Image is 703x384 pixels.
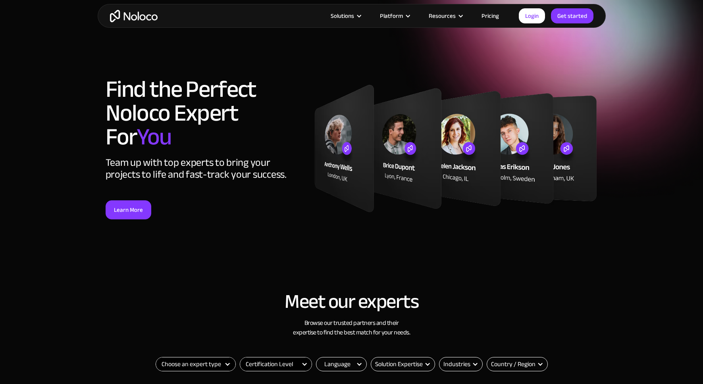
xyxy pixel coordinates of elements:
div: Solution Expertise [375,359,423,369]
h2: Meet our experts [106,291,598,312]
div: Solutions [321,11,370,21]
div: Team up with top experts to bring your projects to life and fast-track your success. [106,157,306,180]
h1: Find the Perfect Noloco Expert For [106,77,306,149]
div: Platform [380,11,403,21]
form: Email Form [371,357,435,371]
a: Pricing [472,11,509,21]
a: Learn More [106,200,151,219]
form: Email Form [316,357,367,371]
form: Filter [240,357,312,371]
div: Language [316,357,367,371]
div: Platform [370,11,419,21]
h3: Browse our trusted partners and their expertise to find the best match for your needs. [106,318,598,337]
div: Language [324,359,351,369]
span: You [137,115,171,159]
a: home [110,10,158,22]
div: Industries [443,359,470,369]
div: Resources [419,11,472,21]
form: Filter [156,357,236,371]
a: Login [519,8,545,23]
a: Get started [551,8,593,23]
div: Solutions [331,11,354,21]
form: Email Form [487,357,548,371]
div: Solution Expertise [371,357,435,371]
div: Resources [429,11,456,21]
div: Country / Region [487,357,548,371]
form: Email Form [439,357,483,371]
div: Industries [439,357,483,371]
div: Country / Region [491,359,535,369]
